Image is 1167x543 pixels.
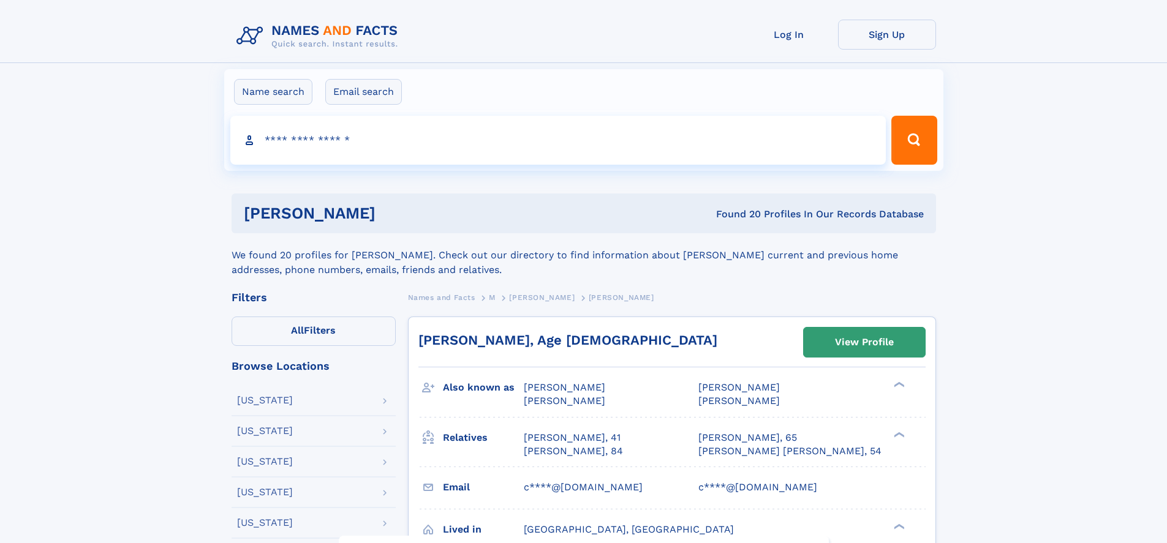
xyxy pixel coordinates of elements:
div: View Profile [835,328,894,356]
a: [PERSON_NAME], 41 [524,431,621,444]
div: ❯ [891,522,905,530]
h3: Also known as [443,377,524,398]
h3: Lived in [443,519,524,540]
input: search input [230,116,886,165]
label: Name search [234,79,312,105]
span: [PERSON_NAME] [524,395,605,406]
div: [US_STATE] [237,426,293,436]
a: [PERSON_NAME] [PERSON_NAME], 54 [698,444,882,458]
a: Sign Up [838,20,936,50]
a: Log In [740,20,838,50]
a: [PERSON_NAME], 84 [524,444,623,458]
div: [US_STATE] [237,487,293,497]
div: ❯ [891,381,905,389]
a: View Profile [804,328,925,357]
h3: Relatives [443,427,524,448]
label: Filters [232,316,396,346]
span: [PERSON_NAME] [524,381,605,393]
div: ❯ [891,430,905,438]
div: Browse Locations [232,361,396,372]
span: M [489,293,496,302]
div: Found 20 Profiles In Our Records Database [546,208,924,221]
a: [PERSON_NAME] [509,290,575,305]
img: Logo Names and Facts [232,20,408,53]
a: [PERSON_NAME], 65 [698,431,797,444]
span: [PERSON_NAME] [589,293,654,302]
h3: Email [443,477,524,498]
label: Email search [325,79,402,105]
button: Search Button [891,116,937,165]
span: All [291,324,304,336]
div: We found 20 profiles for [PERSON_NAME]. Check out our directory to find information about [PERSON... [232,233,936,277]
span: [GEOGRAPHIC_DATA], [GEOGRAPHIC_DATA] [524,523,734,535]
div: [US_STATE] [237,457,293,466]
div: Filters [232,292,396,303]
span: [PERSON_NAME] [509,293,575,302]
div: [US_STATE] [237,395,293,405]
a: M [489,290,496,305]
h1: [PERSON_NAME] [244,206,546,221]
span: [PERSON_NAME] [698,395,780,406]
span: [PERSON_NAME] [698,381,780,393]
a: Names and Facts [408,290,475,305]
a: [PERSON_NAME], Age [DEMOGRAPHIC_DATA] [418,332,717,348]
div: [US_STATE] [237,518,293,528]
